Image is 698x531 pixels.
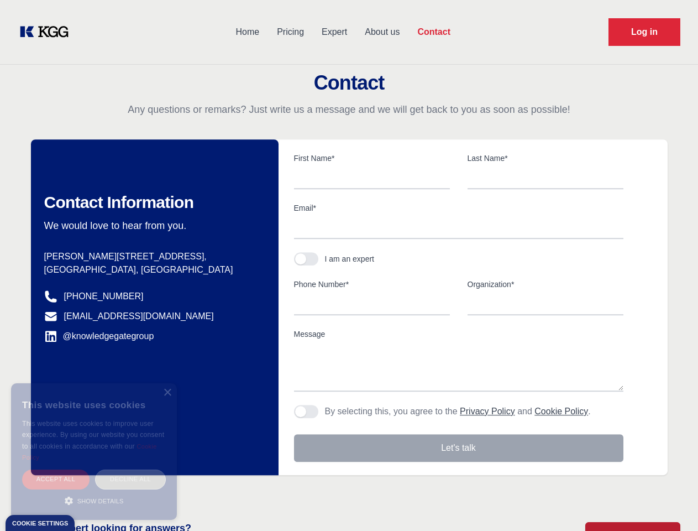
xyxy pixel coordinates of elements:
div: Cookie settings [12,520,68,527]
div: Close [163,389,171,397]
button: Let's talk [294,434,623,462]
label: First Name* [294,153,450,164]
a: Cookie Policy [534,407,588,416]
p: [PERSON_NAME][STREET_ADDRESS], [44,250,261,263]
a: Pricing [268,18,313,46]
label: Phone Number* [294,279,450,290]
div: Accept all [22,470,90,489]
a: [EMAIL_ADDRESS][DOMAIN_NAME] [64,310,214,323]
a: [PHONE_NUMBER] [64,290,144,303]
div: This website uses cookies [22,392,166,418]
div: I am an expert [325,253,375,264]
a: Expert [313,18,356,46]
p: [GEOGRAPHIC_DATA], [GEOGRAPHIC_DATA] [44,263,261,277]
span: This website uses cookies to improve user experience. By using our website you consent to all coo... [22,420,164,450]
h2: Contact Information [44,192,261,212]
label: Organization* [468,279,623,290]
h2: Contact [13,72,685,94]
a: Home [227,18,268,46]
a: Contact [408,18,459,46]
a: Privacy Policy [460,407,515,416]
label: Last Name* [468,153,623,164]
a: Cookie Policy [22,443,157,461]
label: Email* [294,202,623,214]
a: KOL Knowledge Platform: Talk to Key External Experts (KEE) [18,23,77,41]
div: Decline all [95,470,166,489]
p: By selecting this, you agree to the and . [325,405,591,418]
a: @knowledgegategroup [44,330,154,343]
p: We would love to hear from you. [44,219,261,232]
a: About us [356,18,408,46]
label: Message [294,329,623,340]
iframe: Chat Widget [643,478,698,531]
div: Show details [22,495,166,506]
p: Any questions or remarks? Just write us a message and we will get back to you as soon as possible! [13,103,685,116]
a: Request Demo [608,18,680,46]
span: Show details [77,498,124,504]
